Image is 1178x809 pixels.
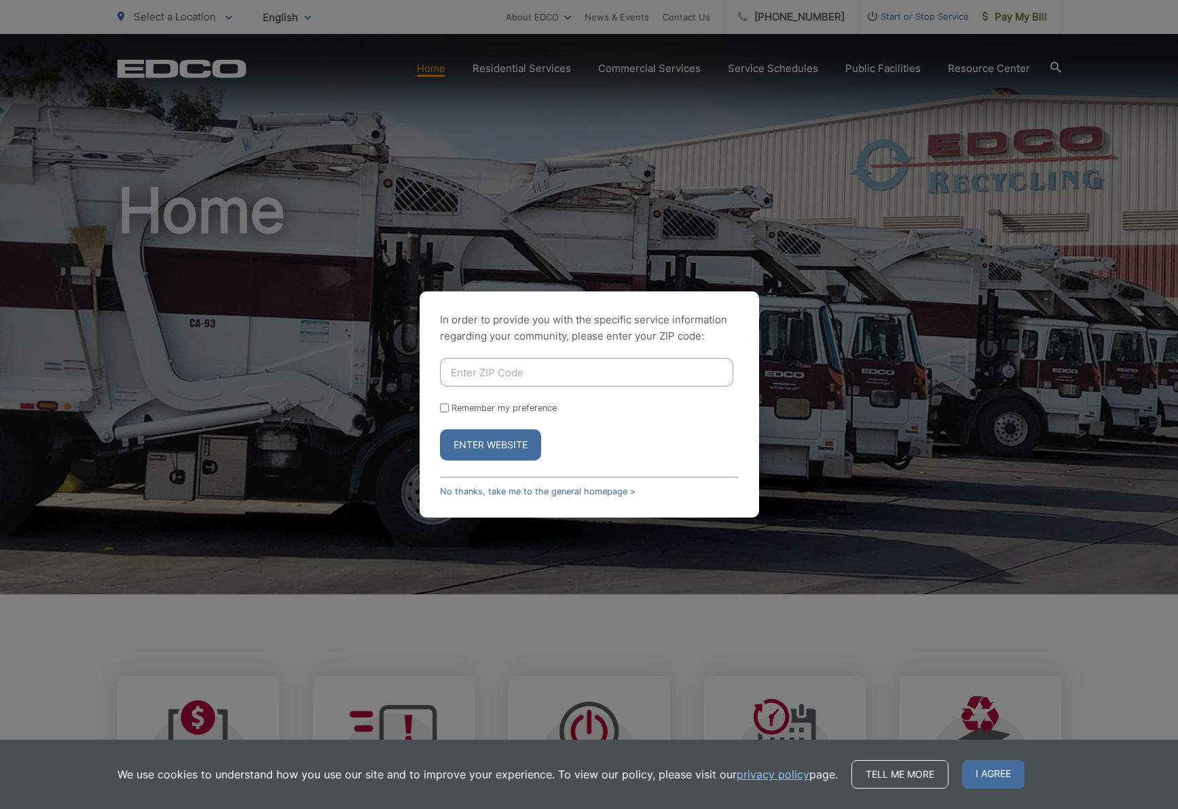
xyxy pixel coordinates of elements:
button: Enter Website [440,429,541,461]
a: Tell me more [851,760,949,789]
p: We use cookies to understand how you use our site and to improve your experience. To view our pol... [117,766,838,783]
a: privacy policy [737,766,809,783]
span: I agree [962,760,1025,789]
p: In order to provide you with the specific service information regarding your community, please en... [440,312,739,344]
a: No thanks, take me to the general homepage > [440,486,636,497]
input: Enter ZIP Code [440,358,733,386]
label: Remember my preference [452,403,557,413]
